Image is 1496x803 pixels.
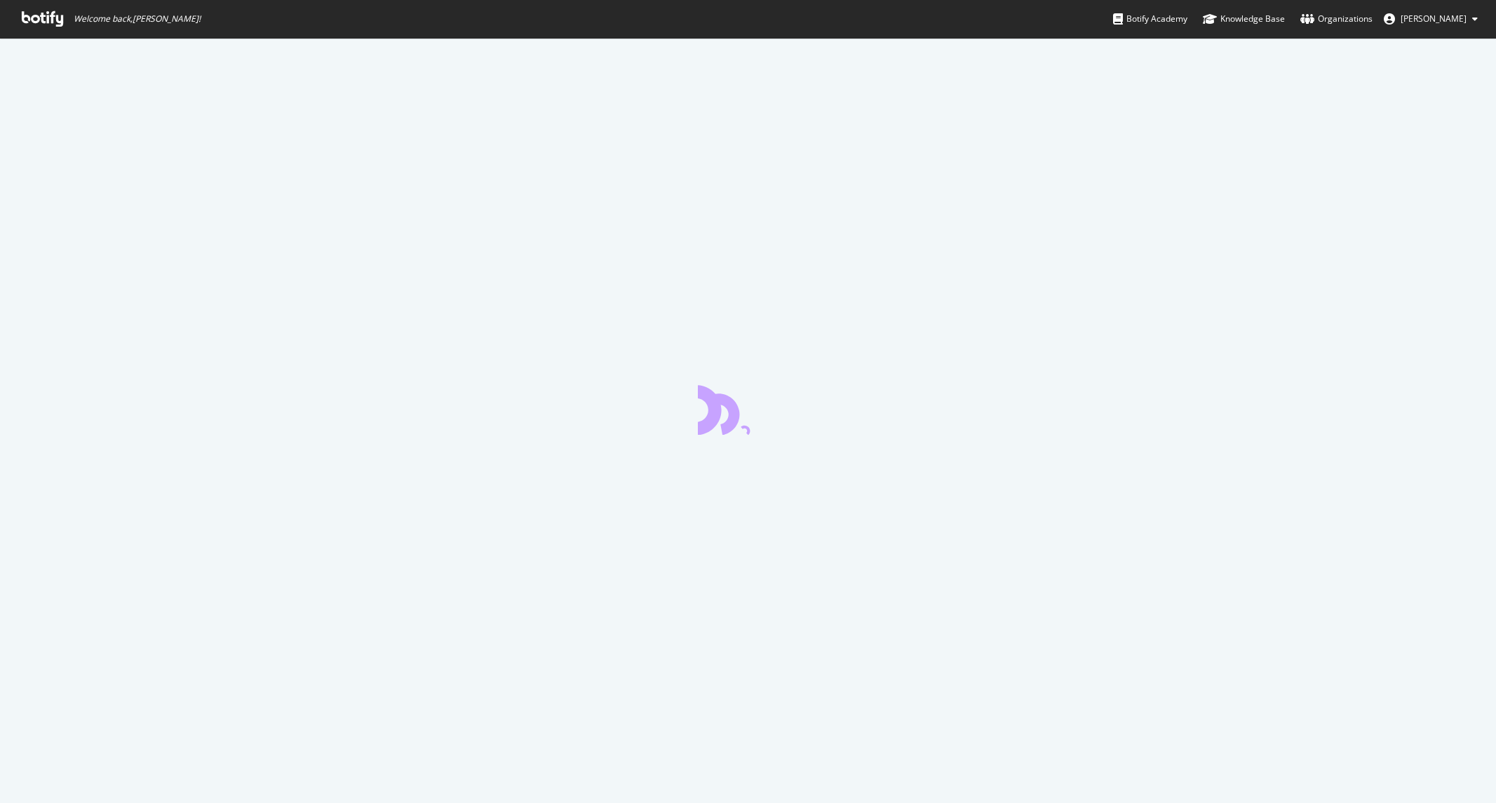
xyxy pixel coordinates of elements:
span: Welcome back, [PERSON_NAME] ! [74,13,201,25]
div: Knowledge Base [1203,12,1285,26]
button: [PERSON_NAME] [1373,8,1489,30]
div: animation [698,384,799,435]
div: Botify Academy [1113,12,1187,26]
div: Organizations [1300,12,1373,26]
span: Jose Fausto Martinez [1401,13,1467,25]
